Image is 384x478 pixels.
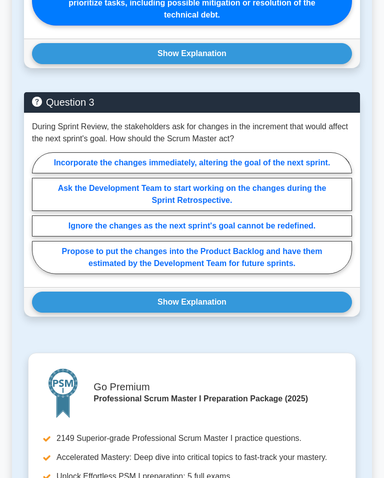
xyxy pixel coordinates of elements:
h5: Question 3 [32,97,352,109]
button: Show Explanation [32,44,352,65]
p: During Sprint Review, the stakeholders ask for changes in the increment that would affect the nex... [32,121,352,145]
label: Ask the Development Team to start working on the changes during the Sprint Retrospective. [32,178,352,211]
label: Incorporate the changes immediately, altering the goal of the next sprint. [32,153,352,174]
button: Show Explanation [32,292,352,313]
label: Propose to put the changes into the Product Backlog and have them estimated by the Development Te... [32,242,352,275]
label: Ignore the changes as the next sprint's goal cannot be redefined. [32,216,352,237]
